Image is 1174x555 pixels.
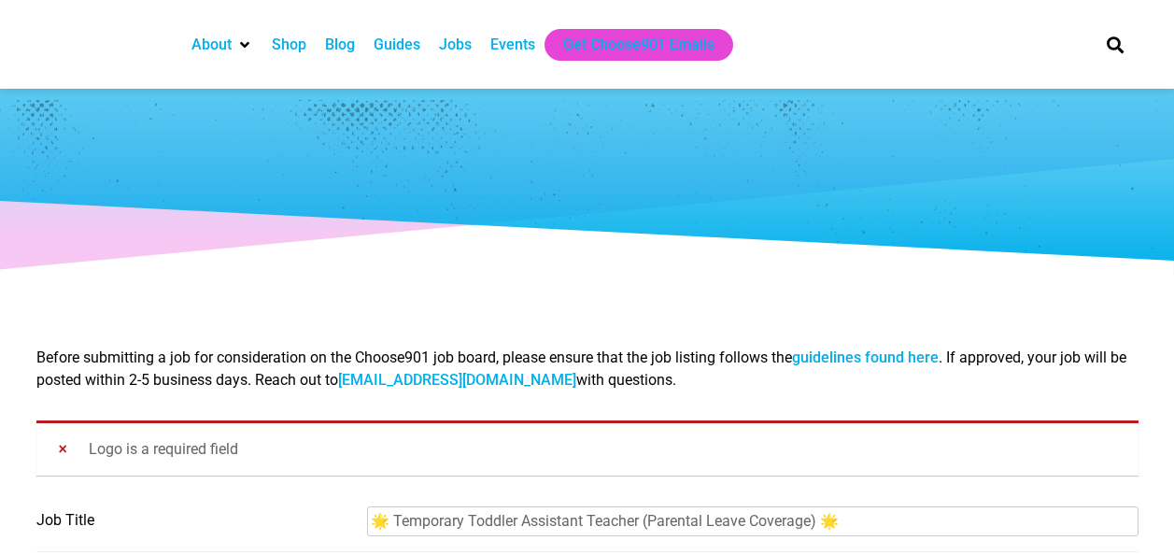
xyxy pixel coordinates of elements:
[563,34,714,56] a: Get Choose901 Emails
[272,34,306,56] a: Shop
[36,505,356,535] label: Job Title
[325,34,355,56] a: Blog
[1099,29,1130,60] div: Search
[191,34,232,56] a: About
[36,349,1126,389] span: Before submitting a job for consideration on the Choose901 job board, please ensure that the job ...
[374,34,420,56] a: Guides
[182,29,1075,61] nav: Main nav
[792,349,939,366] a: guidelines found here
[490,34,535,56] a: Events
[439,34,472,56] a: Jobs
[36,420,1139,476] div: Logo is a required field
[182,29,262,61] div: About
[338,371,576,389] a: [EMAIL_ADDRESS][DOMAIN_NAME]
